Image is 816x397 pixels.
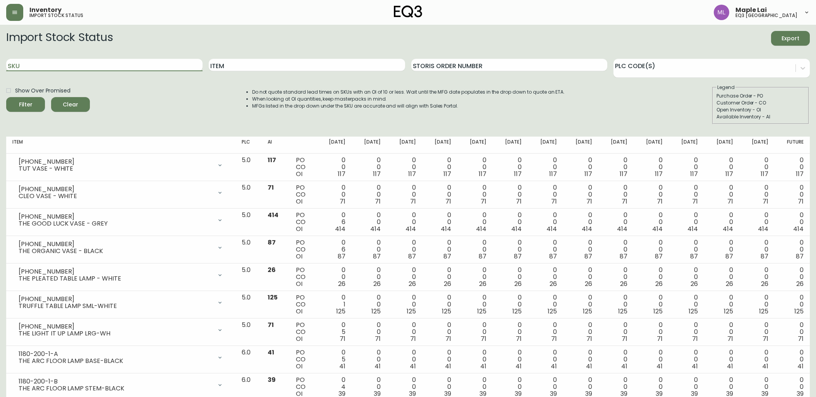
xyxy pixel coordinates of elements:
li: MFGs listed in the drop down under the SKU are accurate and will align with Sales Portal. [252,103,565,110]
span: 87 [268,238,276,247]
span: 71 [798,334,804,343]
span: 87 [408,252,416,261]
div: 0 0 [393,322,416,342]
div: 0 0 [640,212,663,233]
div: 1180-200-1-ATHE ARC FLOOR LAMP BASE-BLACK [12,349,229,366]
span: 117 [796,169,804,178]
span: 26 [514,279,522,288]
span: 117 [655,169,663,178]
div: Filter [19,100,33,110]
div: PO CO [296,239,310,260]
span: 71 [481,197,486,206]
span: 117 [268,156,276,164]
td: 5.0 [235,236,261,264]
div: 0 0 [710,157,733,178]
span: 26 [550,279,557,288]
div: 0 0 [675,212,698,233]
span: OI [296,197,302,206]
div: 0 0 [710,184,733,205]
img: 61e28cffcf8cc9f4e300d877dd684943 [714,5,729,20]
div: 0 0 [464,349,486,370]
div: Purchase Order - PO [716,92,805,99]
span: 71 [516,334,522,343]
div: 1180-200-1-BTHE ARC FLOOR LAMP STEM-BLACK [12,376,229,394]
div: 0 0 [746,184,768,205]
td: 5.0 [235,209,261,236]
div: 0 0 [534,267,557,287]
span: 125 [759,307,768,316]
div: PO CO [296,267,310,287]
div: 0 0 [710,267,733,287]
td: 6.0 [235,346,261,373]
div: 0 0 [323,184,345,205]
span: 87 [655,252,663,261]
span: 414 [370,224,381,233]
span: 26 [761,279,768,288]
span: 71 [763,334,768,343]
div: 0 0 [534,239,557,260]
div: 0 0 [640,322,663,342]
div: 0 0 [781,184,804,205]
span: 71 [268,183,274,192]
span: 71 [340,334,345,343]
h2: Import Stock Status [6,31,113,46]
div: THE ARC FLOOR LAMP STEM-BLACK [19,385,212,392]
div: 0 0 [710,294,733,315]
span: 71 [410,197,416,206]
div: 0 0 [428,267,451,287]
span: 414 [793,224,804,233]
div: 0 0 [675,239,698,260]
th: Item [6,137,235,154]
div: [PHONE_NUMBER] [19,323,212,330]
div: [PHONE_NUMBER] [19,158,212,165]
div: 0 0 [746,157,768,178]
td: 5.0 [235,181,261,209]
span: 125 [371,307,381,316]
div: 0 0 [640,239,663,260]
span: 71 [622,197,627,206]
span: 414 [652,224,663,233]
div: 0 0 [710,322,733,342]
span: 414 [441,224,451,233]
span: 87 [796,252,804,261]
span: 71 [551,197,557,206]
div: [PHONE_NUMBER]CLEO VASE - WHITE [12,184,229,201]
span: 71 [551,334,557,343]
div: THE PLEATED TABLE LAMP - WHITE [19,275,212,282]
span: 117 [690,169,698,178]
div: PO CO [296,349,310,370]
span: 117 [620,169,627,178]
div: [PHONE_NUMBER]THE PLEATED TABLE LAMP - WHITE [12,267,229,284]
div: Customer Order - CO [716,99,805,106]
div: 0 0 [428,212,451,233]
div: 0 0 [746,239,768,260]
div: [PHONE_NUMBER] [19,241,212,248]
span: 71 [516,197,522,206]
div: 0 0 [569,267,592,287]
div: 0 0 [640,294,663,315]
div: 0 0 [605,267,627,287]
h5: eq3 [GEOGRAPHIC_DATA] [735,13,797,18]
span: 26 [479,279,486,288]
div: 0 0 [710,212,733,233]
div: 0 0 [534,294,557,315]
div: 0 0 [499,157,522,178]
td: 5.0 [235,318,261,346]
div: [PHONE_NUMBER]THE ORGANIC VASE - BLACK [12,239,229,256]
div: 0 0 [605,239,627,260]
span: 71 [727,334,733,343]
span: 117 [338,169,345,178]
span: 125 [618,307,627,316]
span: 117 [514,169,522,178]
span: 414 [617,224,627,233]
span: 71 [268,320,274,329]
span: 71 [340,197,345,206]
span: 117 [549,169,557,178]
span: 117 [479,169,486,178]
div: 0 0 [675,294,698,315]
span: 87 [584,252,592,261]
div: 0 0 [534,212,557,233]
div: 0 0 [640,184,663,205]
span: 26 [444,279,451,288]
div: 0 0 [464,157,486,178]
